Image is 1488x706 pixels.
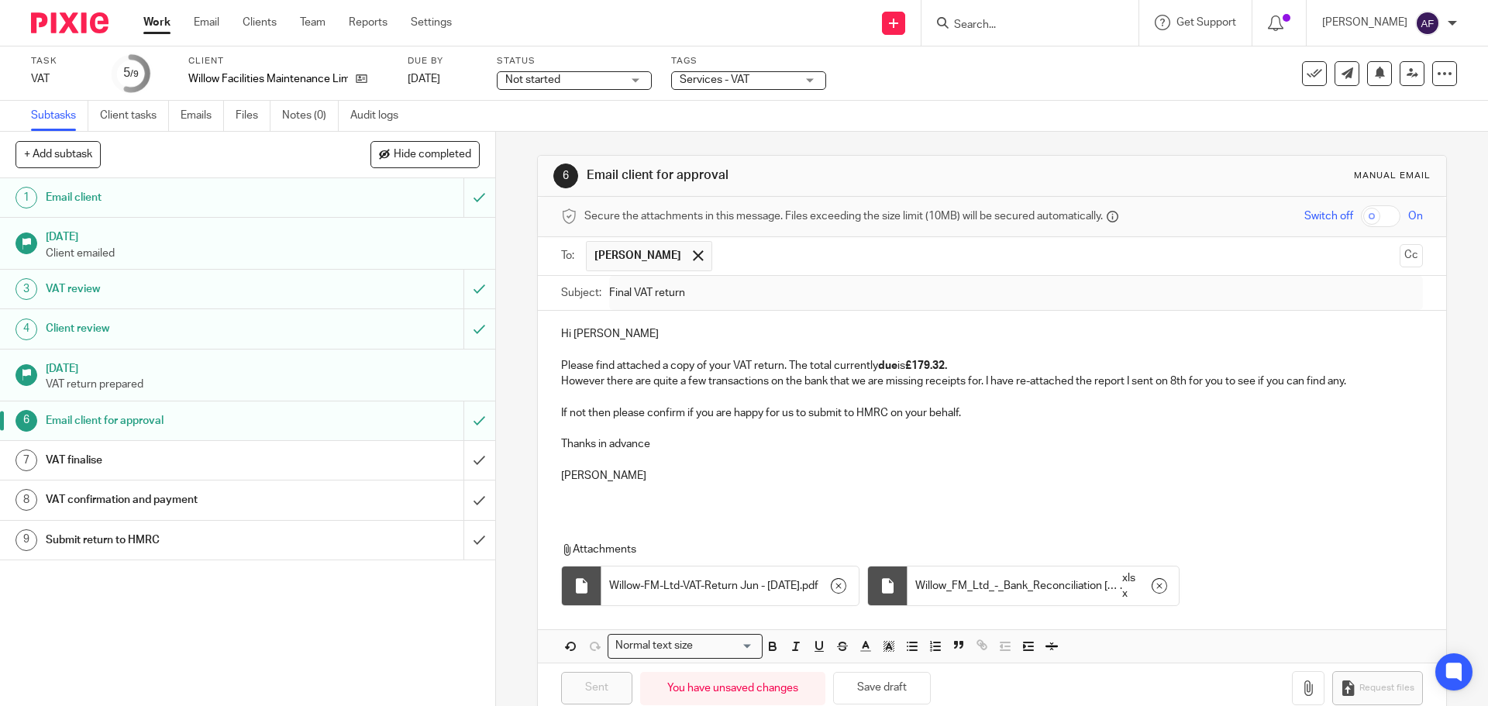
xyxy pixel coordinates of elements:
[1400,244,1423,267] button: Cc
[130,70,139,78] small: /9
[46,377,480,392] p: VAT return prepared
[561,542,1393,557] p: Attachments
[194,15,219,30] a: Email
[952,19,1092,33] input: Search
[46,357,480,377] h1: [DATE]
[100,101,169,131] a: Client tasks
[1359,682,1414,694] span: Request files
[46,186,314,209] h1: Email client
[561,436,1422,452] p: Thanks in advance
[584,208,1103,224] span: Secure the attachments in this message. Files exceeding the size limit (10MB) will be secured aut...
[15,489,37,511] div: 8
[46,409,314,432] h1: Email client for approval
[1304,208,1353,224] span: Switch off
[370,141,480,167] button: Hide completed
[561,326,1422,342] p: Hi [PERSON_NAME]
[15,449,37,471] div: 7
[561,405,1422,421] p: If not then please confirm if you are happy for us to submit to HMRC on your behalf.
[236,101,270,131] a: Files
[411,15,452,30] a: Settings
[561,672,632,705] input: Sent
[561,285,601,301] label: Subject:
[802,578,818,594] span: pdf
[408,74,440,84] span: [DATE]
[350,101,410,131] a: Audit logs
[497,55,652,67] label: Status
[15,529,37,551] div: 9
[1332,671,1422,706] button: Request files
[1354,170,1431,182] div: Manual email
[46,488,314,511] h1: VAT confirmation and payment
[561,248,578,263] label: To:
[608,634,763,658] div: Search for option
[31,55,93,67] label: Task
[15,187,37,208] div: 1
[394,149,471,161] span: Hide completed
[905,360,947,371] strong: £179.32.
[188,71,348,87] p: Willow Facilities Maintenance Limited
[243,15,277,30] a: Clients
[878,360,897,371] strong: due
[697,638,753,654] input: Search for option
[594,248,681,263] span: [PERSON_NAME]
[15,278,37,300] div: 3
[611,638,696,654] span: Normal text size
[46,529,314,552] h1: Submit return to HMRC
[46,449,314,472] h1: VAT finalise
[46,246,480,261] p: Client emailed
[349,15,387,30] a: Reports
[609,578,800,594] span: Willow-FM-Ltd-VAT-Return Jun - [DATE]
[505,74,560,85] span: Not started
[601,567,859,605] div: .
[31,12,108,33] img: Pixie
[587,167,1025,184] h1: Email client for approval
[188,55,388,67] label: Client
[282,101,339,131] a: Notes (0)
[561,358,1422,374] p: Please find attached a copy of your VAT return. The total currently is
[553,164,578,188] div: 6
[300,15,325,30] a: Team
[1415,11,1440,36] img: svg%3E
[671,55,826,67] label: Tags
[1322,15,1407,30] p: [PERSON_NAME]
[833,672,931,705] button: Save draft
[15,410,37,432] div: 6
[123,64,139,82] div: 5
[143,15,170,30] a: Work
[46,226,480,245] h1: [DATE]
[640,672,825,705] div: You have unsaved changes
[915,578,1120,594] span: Willow_FM_Ltd_-_Bank_Reconciliation [DATE]
[46,317,314,340] h1: Client review
[46,277,314,301] h1: VAT review
[31,101,88,131] a: Subtasks
[1122,570,1140,602] span: xlsx
[1408,208,1423,224] span: On
[680,74,749,85] span: Services - VAT
[561,468,1422,484] p: [PERSON_NAME]
[1176,17,1236,28] span: Get Support
[15,319,37,340] div: 4
[908,567,1179,606] div: .
[31,71,93,87] div: VAT
[561,374,1422,389] p: However there are quite a few transactions on the bank that we are missing receipts for. I have r...
[15,141,101,167] button: + Add subtask
[408,55,477,67] label: Due by
[181,101,224,131] a: Emails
